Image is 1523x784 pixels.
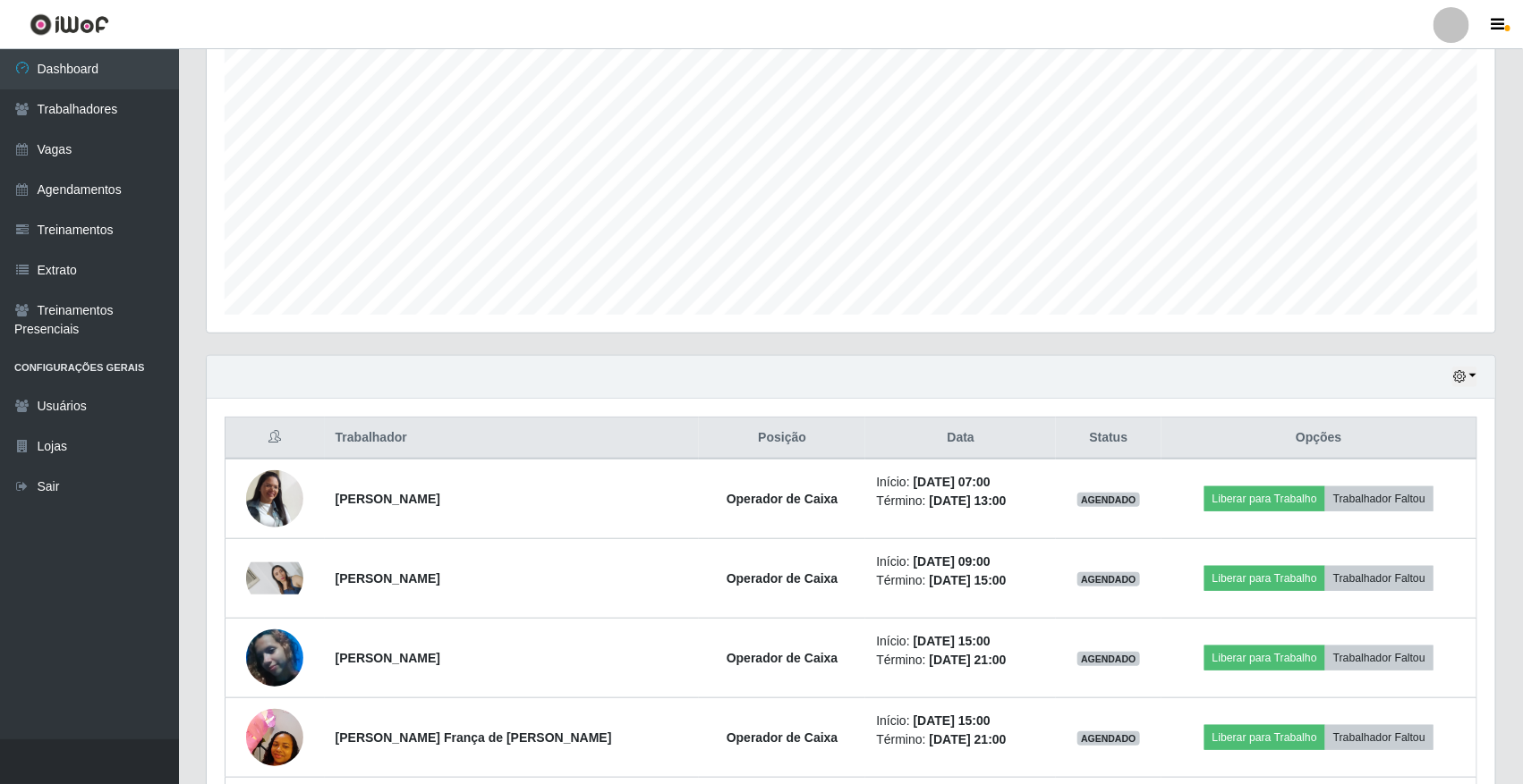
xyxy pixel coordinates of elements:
[30,13,109,36] img: CoreUI Logo
[876,712,1045,730] li: Início:
[865,417,1056,459] th: Data
[930,493,1007,508] time: [DATE] 13:00
[1204,486,1325,511] button: Liberar para Trabalho
[876,473,1045,492] li: Início:
[246,607,303,709] img: 1641606905427.jpeg
[727,571,838,586] strong: Operador de Caixa
[876,571,1045,590] li: Término:
[1204,725,1325,750] button: Liberar para Trabalho
[1077,731,1140,746] span: AGENDADO
[246,470,303,527] img: 1658436111945.jpeg
[1077,652,1140,666] span: AGENDADO
[930,732,1007,746] time: [DATE] 21:00
[914,634,991,648] time: [DATE] 15:00
[336,571,440,586] strong: [PERSON_NAME]
[1077,572,1140,586] span: AGENDADO
[876,492,1045,510] li: Término:
[930,653,1007,667] time: [DATE] 21:00
[336,651,440,665] strong: [PERSON_NAME]
[914,713,991,728] time: [DATE] 15:00
[1204,645,1325,670] button: Liberar para Trabalho
[876,632,1045,651] li: Início:
[699,417,866,459] th: Posição
[246,562,303,594] img: 1748623968864.jpeg
[1325,645,1434,670] button: Trabalhador Faltou
[1077,493,1140,507] span: AGENDADO
[1325,486,1434,511] button: Trabalhador Faltou
[246,699,303,775] img: 1699901172433.jpeg
[727,651,838,665] strong: Operador de Caixa
[1056,417,1161,459] th: Status
[336,730,612,745] strong: [PERSON_NAME] França de [PERSON_NAME]
[727,492,838,506] strong: Operador de Caixa
[876,730,1045,749] li: Término:
[876,552,1045,571] li: Início:
[914,554,991,569] time: [DATE] 09:00
[727,730,838,745] strong: Operador de Caixa
[325,417,699,459] th: Trabalhador
[1325,566,1434,591] button: Trabalhador Faltou
[1204,566,1325,591] button: Liberar para Trabalho
[876,651,1045,670] li: Término:
[1161,417,1477,459] th: Opções
[336,492,440,506] strong: [PERSON_NAME]
[1325,725,1434,750] button: Trabalhador Faltou
[930,573,1007,587] time: [DATE] 15:00
[914,475,991,489] time: [DATE] 07:00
